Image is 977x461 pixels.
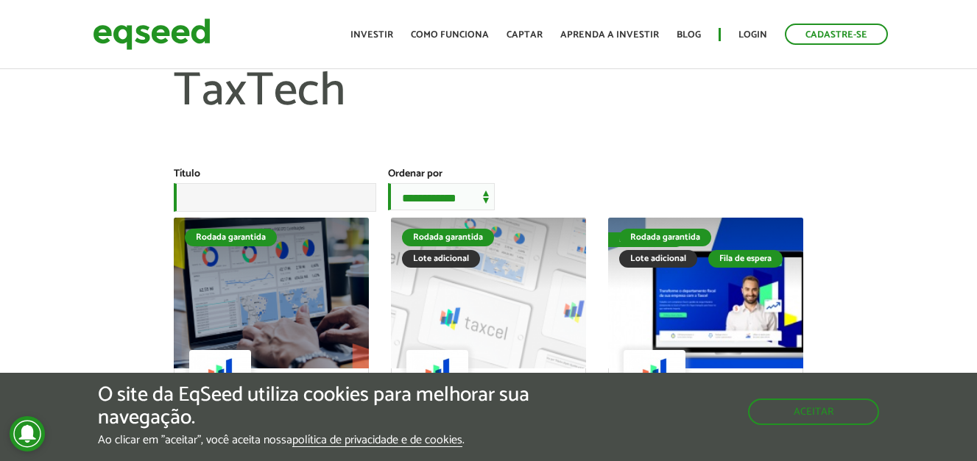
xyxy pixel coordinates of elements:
[174,169,200,179] label: Título
[560,30,659,40] a: Aprenda a investir
[402,229,494,246] div: Rodada garantida
[619,250,697,268] div: Lote adicional
[388,169,442,179] label: Ordenar por
[785,24,888,45] a: Cadastre-se
[738,30,767,40] a: Login
[350,30,393,40] a: Investir
[619,229,711,246] div: Rodada garantida
[608,232,684,247] div: Fila de espera
[507,30,543,40] a: Captar
[185,229,277,246] div: Rodada garantida
[98,433,567,447] p: Ao clicar em "aceitar", você aceita nossa .
[402,250,480,268] div: Lote adicional
[708,250,783,268] div: Fila de espera
[174,66,803,162] h1: TaxTech
[98,384,567,429] h5: O site da EqSeed utiliza cookies para melhorar sua navegação.
[93,15,211,54] img: EqSeed
[411,30,489,40] a: Como funciona
[748,399,879,425] button: Aceitar
[677,30,701,40] a: Blog
[292,435,462,447] a: política de privacidade e de cookies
